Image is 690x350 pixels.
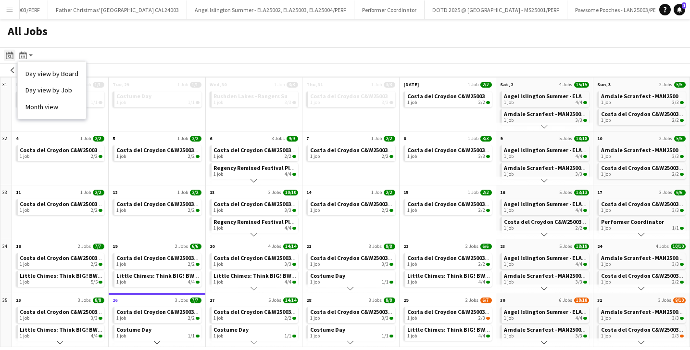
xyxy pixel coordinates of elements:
span: Arndale Scranfest - MAN25003/PERF [504,272,599,279]
a: Costa del Croydon C&W25003/PERF1 job3/3 [20,307,102,321]
span: 2/2 [188,154,195,159]
span: 1 Job [80,189,91,195]
span: 5/5 [674,136,686,142]
span: 2/2 [672,117,679,123]
span: 8 [403,135,406,142]
span: 4/4 [285,225,291,231]
span: 2/2 [91,261,98,267]
span: 3/3 [285,261,291,267]
span: 1 Job [371,135,382,142]
a: Day view by Job [25,86,78,94]
span: 9/9 [287,136,298,142]
span: 1 job [601,171,611,177]
span: 1 Job [468,135,478,142]
a: Costa del Croydon C&W25003/PERF1 job2/2 [213,145,296,159]
span: 3/3 [382,100,389,105]
a: Costume Day1 job1/1 [213,325,296,339]
span: Costa del Croydon C&W25003/PERF [20,200,112,207]
span: 1 job [20,261,29,267]
span: 4 Jobs [559,81,572,88]
span: 1 [682,2,686,9]
span: Regency Remixed Festival Place FP25002/PERF [213,164,336,171]
span: 2/2 [382,207,389,213]
span: 4/4 [583,101,587,104]
a: Costume Day1 job1/1 [310,271,393,285]
a: Costa del Croydon C&W25003/PERF1 job3/3 [213,253,296,267]
span: 2/2 [285,315,291,321]
span: 1/1 [672,225,679,231]
span: 4/4 [478,279,485,285]
a: Costume Day1 job1/1 [310,325,393,339]
div: 33 [0,185,12,239]
a: Little Chimes: Think BIG! BWCH25003/PERF1 job4/4 [407,325,490,339]
span: 18/18 [574,136,589,142]
a: Costa del Croydon C&W25003/PERF1 job2/2 [504,217,587,231]
a: Costa del Croydon C&W25003/PERF1 job2/2 [20,145,102,159]
span: 1 job [407,315,417,321]
span: Angel Islington Summer - ELA25002, ELA25003, ELA25004/PERF [504,254,665,261]
span: 1 job [310,279,320,285]
span: 1 job [116,315,126,321]
span: 2 Jobs [659,135,672,142]
span: 3/3 [576,279,582,285]
span: 3 Jobs [272,135,285,142]
span: 1 job [213,100,223,105]
span: 3/3 [680,101,684,104]
span: Little Chimes: Think BIG! BWCH25003/PERF [407,326,522,333]
span: 1/1 [93,82,104,88]
a: Little Chimes: Think BIG! BWCH25003/PERF1 job4/4 [407,271,490,285]
span: 3/3 [672,315,679,321]
span: 3/3 [91,315,98,321]
a: Costa del Croydon C&W25003/PERF1 job2/2 [601,163,684,177]
span: Tue, 29 [113,81,129,88]
span: Costa del Croydon C&W25003/PERF [504,218,596,225]
span: 4/4 [91,333,98,339]
a: Arndale Scranfest - MAN25003/PERF1 job3/3 [504,163,587,177]
span: Costa del Croydon C&W25003/PERF [116,254,209,261]
a: Rushden Lakes - Rangers Summer Series - RL25002/PERF1 job3/3 [213,91,296,105]
span: 2/2 [292,155,296,158]
span: 1 job [213,333,223,339]
a: Angel Islington Summer - ELA25002, ELA25003, ELA25004/PERF1 job4/4 [504,307,587,321]
span: 1 job [601,315,611,321]
span: Costa del Croydon C&W25003/PERF [20,146,112,154]
span: 1/1 [188,100,195,105]
span: 2/2 [190,136,201,142]
span: 2 Jobs [659,81,672,88]
span: Little Chimes: Think BIG! BWCH25003/PERF [20,326,134,333]
a: Angel Islington Summer - ELA25002, ELA25003, ELA25004/PERF1 job4/4 [504,253,587,267]
span: 1 job [116,207,126,213]
a: Costa del Croydon C&W25003/PERF1 job2/2 [407,253,490,267]
span: 3/3 [382,261,389,267]
span: 3/3 [389,101,393,104]
span: 1 job [213,261,223,267]
span: 3/3 [672,100,679,105]
a: Month view [25,103,78,111]
span: Costume Day [213,326,249,333]
span: 4/4 [478,333,485,339]
a: Costa del Croydon C&W25003/PERF1 job2/2 [310,145,393,159]
button: Angel Islington Summer - ELA25002, ELA25003, ELA25004/PERF [187,0,354,19]
span: 1 Job [468,81,478,88]
span: Costa del Croydon C&W25003/PERF [213,146,306,154]
span: 1 job [310,100,320,105]
span: Costume Day [310,326,345,333]
span: Costa del Croydon C&W25003/PERF [407,146,500,154]
a: Costa del Croydon C&W25003/PERF1 job2/2 [407,199,490,213]
span: 1/1 [196,101,200,104]
span: Costa del Croydon C&W25003/PERF [116,200,209,207]
span: 2/2 [285,154,291,159]
a: Costa del Croydon C&W25003/PERF1 job2/3 [601,325,684,339]
span: 3/3 [480,136,492,142]
button: Father Christmas' [GEOGRAPHIC_DATA] CAL24003 [48,0,187,19]
button: Performer Coordinator [354,0,425,19]
span: 1 job [601,100,611,105]
span: 3/3 [576,333,582,339]
a: Costa del Croydon C&W25003/PERF1 job2/2 [116,253,199,267]
span: 1 Job [177,135,188,142]
span: 3/3 [672,207,679,213]
span: 1 job [213,154,223,159]
span: Angel Islington Summer - ELA25002, ELA25003, ELA25004/PERF [504,308,665,315]
a: Angel Islington Summer - ELA25002, ELA25003, ELA25004/PERF1 job4/4 [504,199,587,213]
a: 1 [674,4,685,15]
